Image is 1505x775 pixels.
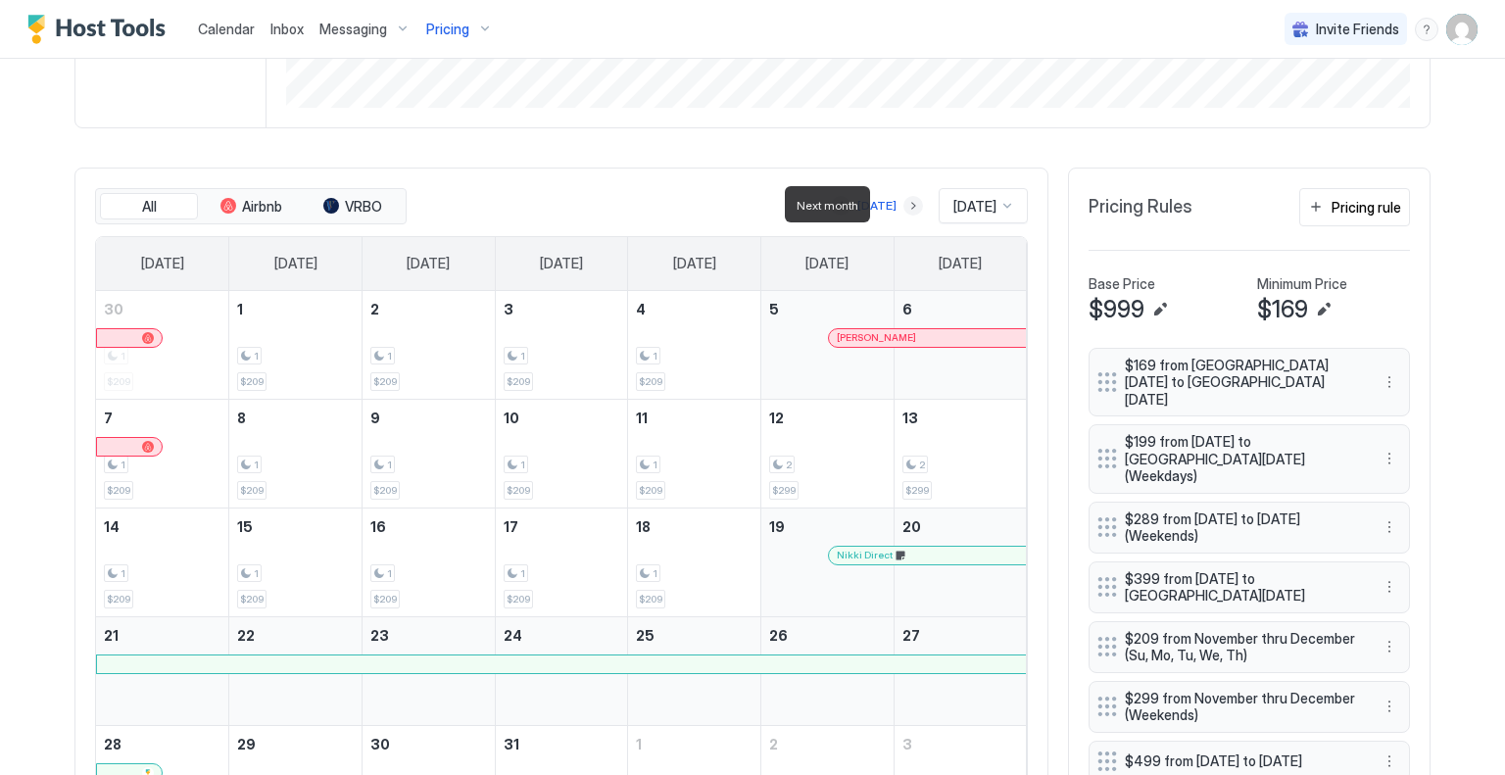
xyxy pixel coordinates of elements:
[96,509,228,545] a: December 14, 2025
[255,237,337,290] a: Monday
[895,509,1027,545] a: December 20, 2025
[636,627,655,644] span: 25
[1378,695,1401,718] button: More options
[1089,561,1410,613] div: $399 from [DATE] to [GEOGRAPHIC_DATA][DATE] menu
[107,484,130,497] span: $209
[363,291,495,327] a: December 2, 2025
[628,616,761,725] td: December 25, 2025
[319,21,387,38] span: Messaging
[104,410,113,426] span: 7
[805,255,849,272] span: [DATE]
[96,399,229,508] td: December 7, 2025
[628,291,761,400] td: December 4, 2025
[504,301,513,317] span: 3
[761,508,895,616] td: December 19, 2025
[786,237,868,290] a: Friday
[520,350,525,363] span: 1
[202,193,300,220] button: Airbnb
[1378,750,1401,773] button: More options
[504,518,518,535] span: 17
[939,255,982,272] span: [DATE]
[370,736,390,752] span: 30
[902,736,912,752] span: 3
[1378,370,1401,394] div: menu
[520,459,525,471] span: 1
[902,301,912,317] span: 6
[240,484,264,497] span: $209
[107,593,130,605] span: $209
[270,19,304,39] a: Inbox
[96,616,229,725] td: December 21, 2025
[769,410,784,426] span: 12
[198,19,255,39] a: Calendar
[274,255,317,272] span: [DATE]
[96,400,228,436] a: December 7, 2025
[237,736,256,752] span: 29
[304,193,402,220] button: VRBO
[370,301,379,317] span: 2
[520,237,603,290] a: Wednesday
[363,400,495,436] a: December 9, 2025
[495,399,628,508] td: December 10, 2025
[142,198,157,216] span: All
[894,616,1027,725] td: December 27, 2025
[903,196,923,216] button: Next month
[653,350,657,363] span: 1
[198,21,255,37] span: Calendar
[1378,515,1401,539] button: More options
[1257,295,1308,324] span: $169
[229,617,362,654] a: December 22, 2025
[495,291,628,400] td: December 3, 2025
[1125,630,1358,664] span: $209 from November thru December (Su, Mo, Tu, We, Th)
[362,291,495,400] td: December 2, 2025
[854,194,899,218] button: [DATE]
[1312,298,1335,321] button: Edit
[628,400,760,436] a: December 11, 2025
[772,484,796,497] span: $299
[1125,690,1358,724] span: $299 from November thru December (Weekends)
[761,509,894,545] a: December 19, 2025
[1089,348,1410,417] div: $169 from [GEOGRAPHIC_DATA][DATE] to [GEOGRAPHIC_DATA][DATE] menu
[902,518,921,535] span: 20
[894,291,1027,400] td: December 6, 2025
[1378,575,1401,599] div: menu
[837,549,893,561] span: Nikki Direct
[628,291,760,327] a: December 4, 2025
[1378,575,1401,599] button: More options
[636,410,648,426] span: 11
[1089,621,1410,673] div: $209 from November thru December (Su, Mo, Tu, We, Th) menu
[673,255,716,272] span: [DATE]
[1148,298,1172,321] button: Edit
[141,255,184,272] span: [DATE]
[1378,635,1401,658] button: More options
[797,198,858,213] span: Next month
[507,593,530,605] span: $209
[504,736,519,752] span: 31
[628,726,760,762] a: January 1, 2026
[104,736,121,752] span: 28
[229,400,362,436] a: December 8, 2025
[1415,18,1438,41] div: menu
[507,484,530,497] span: $209
[653,459,657,471] span: 1
[902,627,920,644] span: 27
[1378,635,1401,658] div: menu
[761,726,894,762] a: January 2, 2026
[370,627,389,644] span: 23
[237,301,243,317] span: 1
[1125,510,1358,545] span: $289 from [DATE] to [DATE] (Weekends)
[254,350,259,363] span: 1
[27,15,174,44] a: Host Tools Logo
[495,616,628,725] td: December 24, 2025
[894,508,1027,616] td: December 20, 2025
[1089,681,1410,733] div: $299 from November thru December (Weekends) menu
[121,567,125,580] span: 1
[229,509,362,545] a: December 15, 2025
[363,509,495,545] a: December 16, 2025
[240,593,264,605] span: $209
[504,410,519,426] span: 10
[496,291,628,327] a: December 3, 2025
[769,518,785,535] span: 19
[1125,570,1358,605] span: $399 from [DATE] to [GEOGRAPHIC_DATA][DATE]
[1378,695,1401,718] div: menu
